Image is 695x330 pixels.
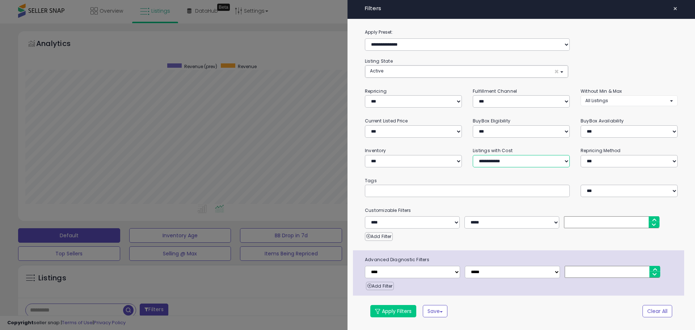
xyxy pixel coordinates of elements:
small: Tags [359,177,683,185]
button: All Listings [581,95,678,106]
h4: Filters [365,5,678,12]
small: Customizable Filters [359,206,683,214]
button: × [670,4,681,14]
small: Listings with Cost [473,147,513,154]
button: Apply Filters [370,305,416,317]
small: BuyBox Availability [581,118,624,124]
small: Inventory [365,147,386,154]
span: Active [370,68,383,74]
small: Current Listed Price [365,118,408,124]
small: BuyBox Eligibility [473,118,510,124]
small: Listing State [365,58,393,64]
small: Repricing [365,88,387,94]
small: Without Min & Max [581,88,622,94]
small: Repricing Method [581,147,621,154]
span: × [554,68,559,75]
button: Add Filter [366,282,394,291]
label: Apply Preset: [359,28,683,36]
button: Save [423,305,447,317]
span: Advanced Diagnostic Filters [359,256,684,264]
span: × [673,4,678,14]
span: All Listings [585,97,608,104]
button: Active × [365,66,568,78]
button: Add Filter [365,232,393,241]
button: Clear All [643,305,672,317]
small: Fulfillment Channel [473,88,517,94]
